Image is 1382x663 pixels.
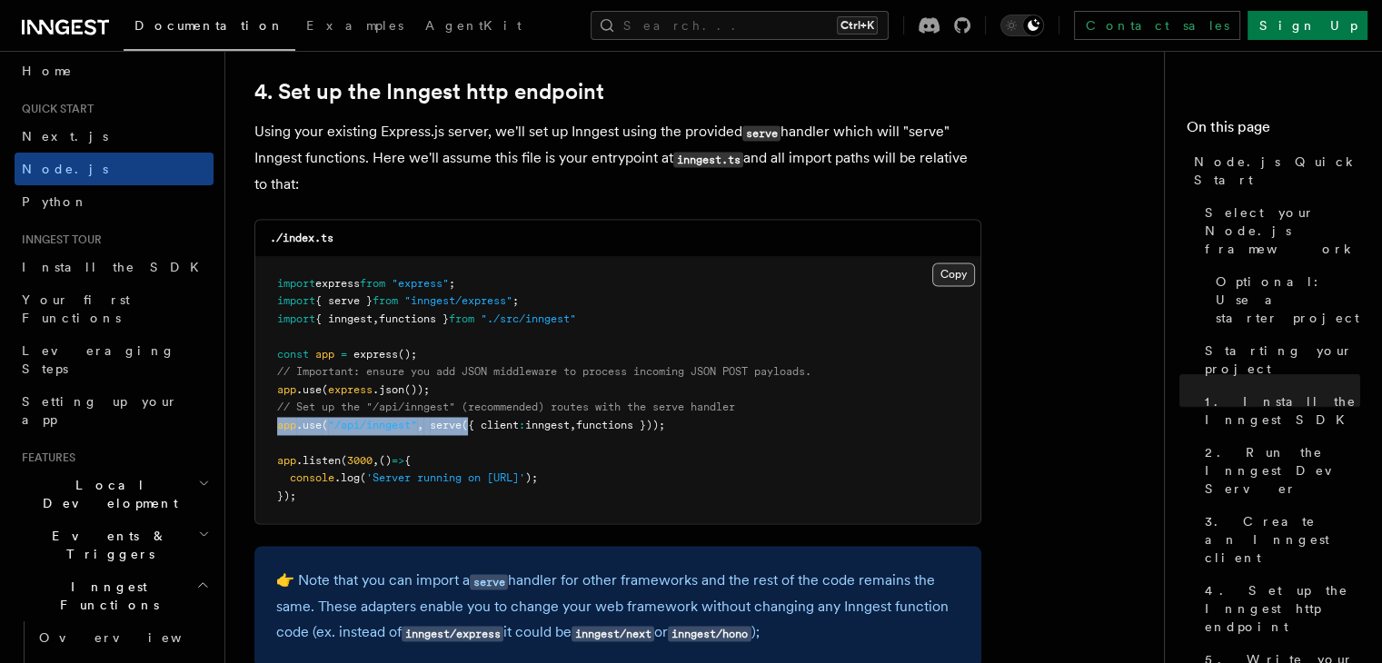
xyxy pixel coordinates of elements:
[525,419,570,431] span: inngest
[277,348,309,361] span: const
[512,294,519,307] span: ;
[576,419,665,431] span: functions }));
[1198,574,1360,643] a: 4. Set up the Inngest http endpoint
[341,454,347,467] span: (
[373,294,398,307] span: from
[570,419,576,431] span: ,
[1198,385,1360,436] a: 1. Install the Inngest SDK
[290,471,334,484] span: console
[254,79,604,104] a: 4. Set up the Inngest http endpoint
[470,574,508,589] code: serve
[15,251,214,283] a: Install the SDK
[572,626,654,641] code: inngest/next
[1216,272,1360,327] span: Optional: Use a starter project
[404,454,411,467] span: {
[373,383,404,396] span: .json
[22,162,108,176] span: Node.js
[373,312,379,325] span: ,
[392,277,449,290] span: "express"
[1198,436,1360,505] a: 2. Run the Inngest Dev Server
[22,343,175,376] span: Leveraging Steps
[1198,196,1360,265] a: Select your Node.js framework
[15,476,198,512] span: Local Development
[15,450,75,465] span: Features
[742,125,780,141] code: serve
[39,630,226,645] span: Overview
[417,419,423,431] span: ,
[1194,153,1360,189] span: Node.js Quick Start
[15,102,94,116] span: Quick start
[334,471,360,484] span: .log
[277,383,296,396] span: app
[296,383,322,396] span: .use
[1198,334,1360,385] a: Starting your project
[1198,505,1360,574] a: 3. Create an Inngest client
[277,294,315,307] span: import
[315,312,373,325] span: { inngest
[328,383,373,396] span: express
[1205,512,1360,567] span: 3. Create an Inngest client
[1205,341,1360,378] span: Starting your project
[1208,265,1360,334] a: Optional: Use a starter project
[668,626,751,641] code: inngest/hono
[270,232,333,244] code: ./index.ts
[296,419,322,431] span: .use
[315,348,334,361] span: app
[373,454,379,467] span: ,
[15,120,214,153] a: Next.js
[15,283,214,334] a: Your first Functions
[328,419,417,431] span: "/api/inngest"
[932,262,975,286] button: Copy
[360,471,366,484] span: (
[277,401,735,413] span: // Set up the "/api/inngest" (recommended) routes with the serve handler
[315,277,360,290] span: express
[1074,11,1240,40] a: Contact sales
[470,571,508,589] a: serve
[306,18,403,33] span: Examples
[1187,145,1360,196] a: Node.js Quick Start
[341,348,347,361] span: =
[277,365,811,378] span: // Important: ensure you add JSON middleware to process incoming JSON POST payloads.
[392,454,404,467] span: =>
[1205,392,1360,429] span: 1. Install the Inngest SDK
[430,419,462,431] span: serve
[277,312,315,325] span: import
[277,490,296,502] span: });
[315,294,373,307] span: { serve }
[449,277,455,290] span: ;
[366,471,525,484] span: 'Server running on [URL]'
[32,621,214,654] a: Overview
[15,570,214,621] button: Inngest Functions
[15,54,214,87] a: Home
[134,18,284,33] span: Documentation
[22,394,178,427] span: Setting up your app
[379,454,392,467] span: ()
[15,527,198,563] span: Events & Triggers
[22,62,73,80] span: Home
[591,11,889,40] button: Search...Ctrl+K
[462,419,519,431] span: ({ client
[481,312,576,325] span: "./src/inngest"
[15,469,214,520] button: Local Development
[296,454,341,467] span: .listen
[837,16,878,35] kbd: Ctrl+K
[1000,15,1044,36] button: Toggle dark mode
[398,348,417,361] span: ();
[22,260,210,274] span: Install the SDK
[277,277,315,290] span: import
[22,194,88,209] span: Python
[404,383,430,396] span: ());
[15,334,214,385] a: Leveraging Steps
[1205,581,1360,636] span: 4. Set up the Inngest http endpoint
[254,119,981,197] p: Using your existing Express.js server, we'll set up Inngest using the provided handler which will...
[15,578,196,614] span: Inngest Functions
[277,419,296,431] span: app
[1205,203,1360,258] span: Select your Node.js framework
[1205,443,1360,498] span: 2. Run the Inngest Dev Server
[379,312,449,325] span: functions }
[525,471,538,484] span: );
[276,568,959,646] p: 👉 Note that you can import a handler for other frameworks and the rest of the code remains the sa...
[402,626,503,641] code: inngest/express
[404,294,512,307] span: "inngest/express"
[353,348,398,361] span: express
